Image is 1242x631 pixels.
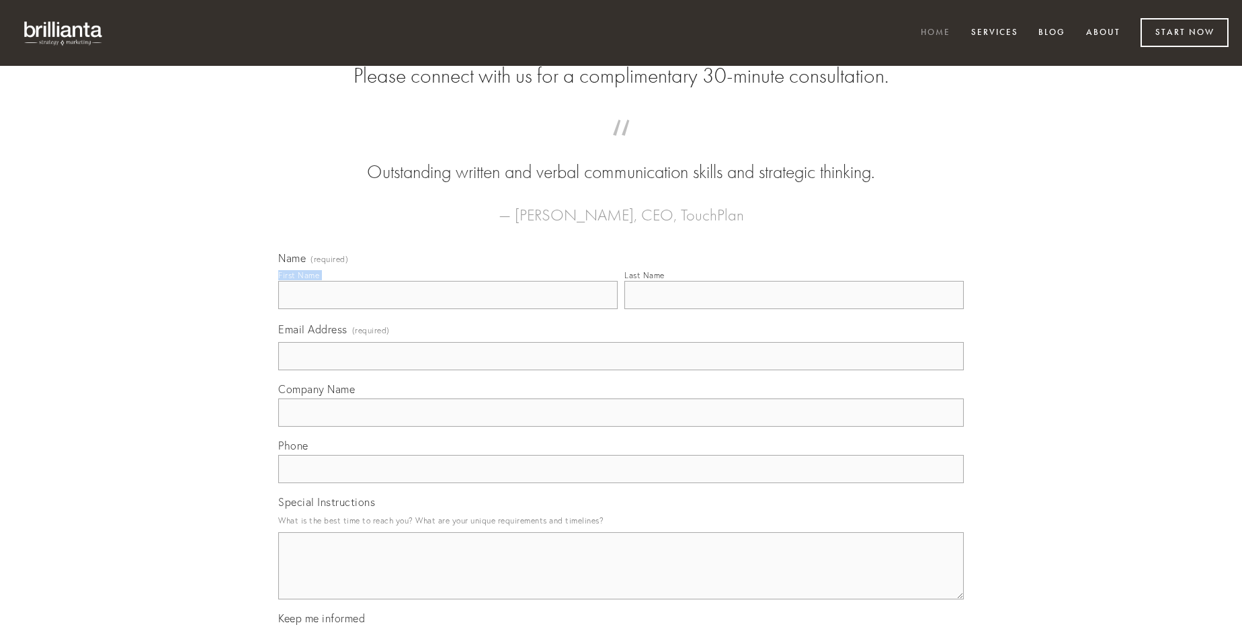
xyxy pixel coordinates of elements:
[310,255,348,263] span: (required)
[13,13,114,52] img: brillianta - research, strategy, marketing
[278,439,308,452] span: Phone
[1141,18,1229,47] a: Start Now
[278,382,355,396] span: Company Name
[352,321,390,339] span: (required)
[278,323,347,336] span: Email Address
[624,270,665,280] div: Last Name
[1030,22,1074,44] a: Blog
[1077,22,1129,44] a: About
[962,22,1027,44] a: Services
[278,251,306,265] span: Name
[278,511,964,530] p: What is the best time to reach you? What are your unique requirements and timelines?
[278,612,365,625] span: Keep me informed
[278,270,319,280] div: First Name
[300,185,942,228] figcaption: — [PERSON_NAME], CEO, TouchPlan
[300,133,942,185] blockquote: Outstanding written and verbal communication skills and strategic thinking.
[912,22,959,44] a: Home
[278,63,964,89] h2: Please connect with us for a complimentary 30-minute consultation.
[300,133,942,159] span: “
[278,495,375,509] span: Special Instructions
